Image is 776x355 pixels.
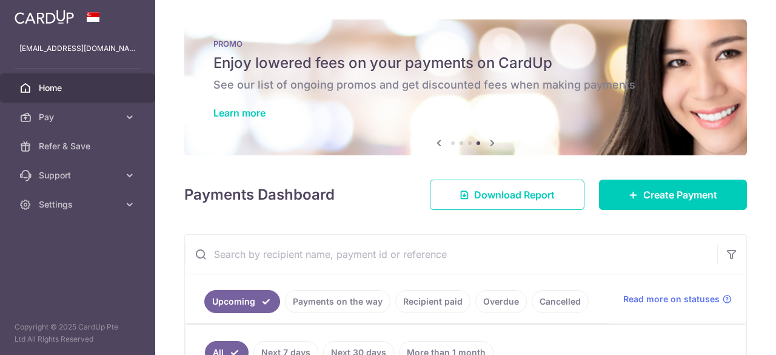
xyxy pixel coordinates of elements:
[19,42,136,55] p: [EMAIL_ADDRESS][DOMAIN_NAME]
[213,107,266,119] a: Learn more
[599,180,747,210] a: Create Payment
[39,140,119,152] span: Refer & Save
[204,290,280,313] a: Upcoming
[213,53,718,73] h5: Enjoy lowered fees on your payments on CardUp
[15,10,74,24] img: CardUp
[532,290,589,313] a: Cancelled
[213,78,718,92] h6: See our list of ongoing promos and get discounted fees when making payments
[39,82,119,94] span: Home
[39,111,119,123] span: Pay
[184,184,335,206] h4: Payments Dashboard
[643,188,717,202] span: Create Payment
[39,169,119,181] span: Support
[39,198,119,211] span: Settings
[474,188,555,202] span: Download Report
[395,290,470,313] a: Recipient paid
[185,235,717,274] input: Search by recipient name, payment id or reference
[475,290,527,313] a: Overdue
[184,19,747,155] img: Latest Promos banner
[623,293,732,305] a: Read more on statuses
[698,319,764,349] iframe: Opens a widget where you can find more information
[430,180,584,210] a: Download Report
[213,39,718,49] p: PROMO
[285,290,390,313] a: Payments on the way
[623,293,720,305] span: Read more on statuses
